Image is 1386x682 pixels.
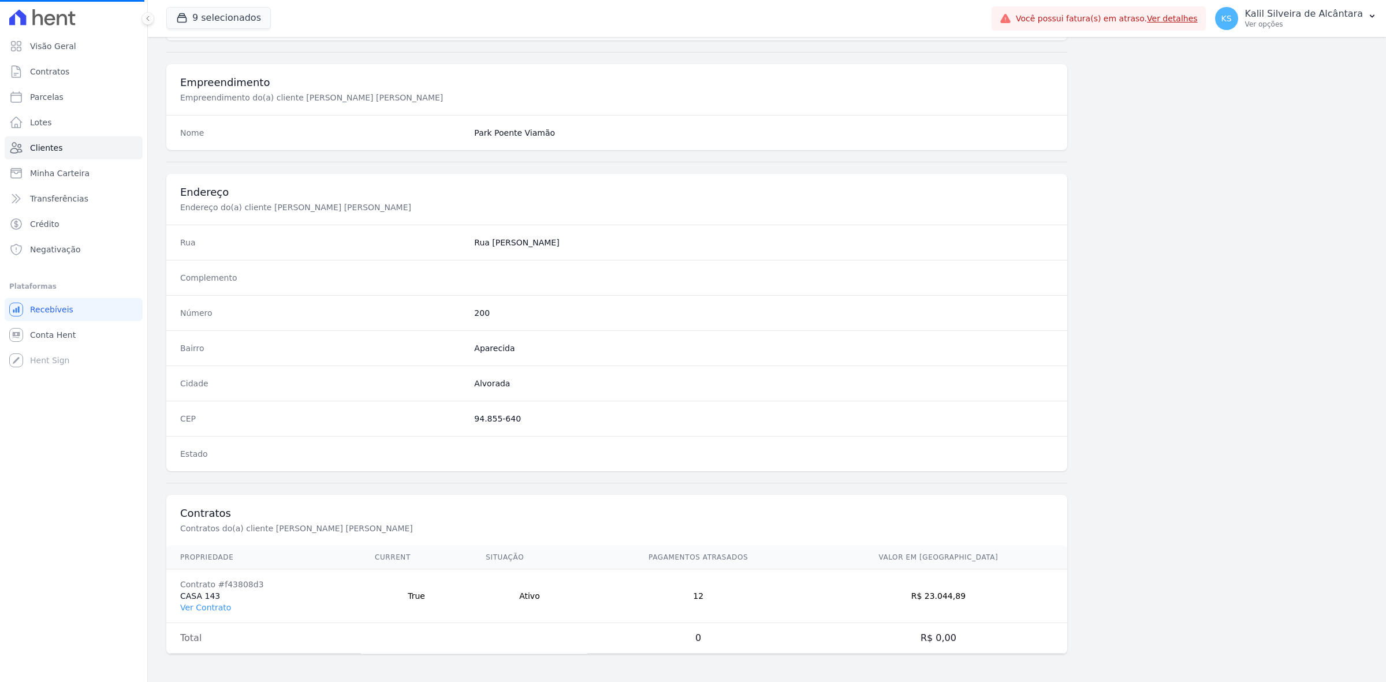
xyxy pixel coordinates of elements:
[810,546,1067,569] th: Valor em [GEOGRAPHIC_DATA]
[180,307,465,319] dt: Número
[30,167,90,179] span: Minha Carteira
[1245,8,1363,20] p: Kalil Silveira de Alcântara
[30,193,88,204] span: Transferências
[180,237,465,248] dt: Rua
[1147,14,1198,23] a: Ver detalhes
[30,142,62,154] span: Clientes
[587,569,810,623] td: 12
[474,127,1053,139] dd: Park Poente Viamão
[180,378,465,389] dt: Cidade
[474,413,1053,424] dd: 94.855-640
[1245,20,1363,29] p: Ver opções
[30,66,69,77] span: Contratos
[810,569,1067,623] td: R$ 23.044,89
[180,506,1053,520] h3: Contratos
[474,378,1053,389] dd: Alvorada
[5,213,143,236] a: Crédito
[5,85,143,109] a: Parcelas
[5,298,143,321] a: Recebíveis
[180,92,568,103] p: Empreendimento do(a) cliente [PERSON_NAME] [PERSON_NAME]
[180,448,465,460] dt: Estado
[5,60,143,83] a: Contratos
[5,136,143,159] a: Clientes
[30,304,73,315] span: Recebíveis
[30,329,76,341] span: Conta Hent
[472,569,587,623] td: Ativo
[166,623,361,654] td: Total
[5,35,143,58] a: Visão Geral
[5,238,143,261] a: Negativação
[30,218,59,230] span: Crédito
[166,7,271,29] button: 9 selecionados
[5,187,143,210] a: Transferências
[30,91,64,103] span: Parcelas
[474,307,1053,319] dd: 200
[9,279,138,293] div: Plataformas
[30,244,81,255] span: Negativação
[5,323,143,346] a: Conta Hent
[180,342,465,354] dt: Bairro
[166,546,361,569] th: Propriedade
[1221,14,1232,23] span: KS
[180,202,568,213] p: Endereço do(a) cliente [PERSON_NAME] [PERSON_NAME]
[180,523,568,534] p: Contratos do(a) cliente [PERSON_NAME] [PERSON_NAME]
[5,162,143,185] a: Minha Carteira
[361,546,472,569] th: Current
[166,569,361,623] td: CASA 143
[1016,13,1198,25] span: Você possui fatura(s) em atraso.
[180,603,231,612] a: Ver Contrato
[474,237,1053,248] dd: Rua [PERSON_NAME]
[587,546,810,569] th: Pagamentos Atrasados
[1206,2,1386,35] button: KS Kalil Silveira de Alcântara Ver opções
[180,185,1053,199] h3: Endereço
[180,127,465,139] dt: Nome
[30,40,76,52] span: Visão Geral
[472,546,587,569] th: Situação
[5,111,143,134] a: Lotes
[180,579,347,590] div: Contrato #f43808d3
[361,569,472,623] td: True
[587,623,810,654] td: 0
[180,76,1053,90] h3: Empreendimento
[180,272,465,284] dt: Complemento
[474,342,1053,354] dd: Aparecida
[180,413,465,424] dt: CEP
[30,117,52,128] span: Lotes
[810,623,1067,654] td: R$ 0,00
